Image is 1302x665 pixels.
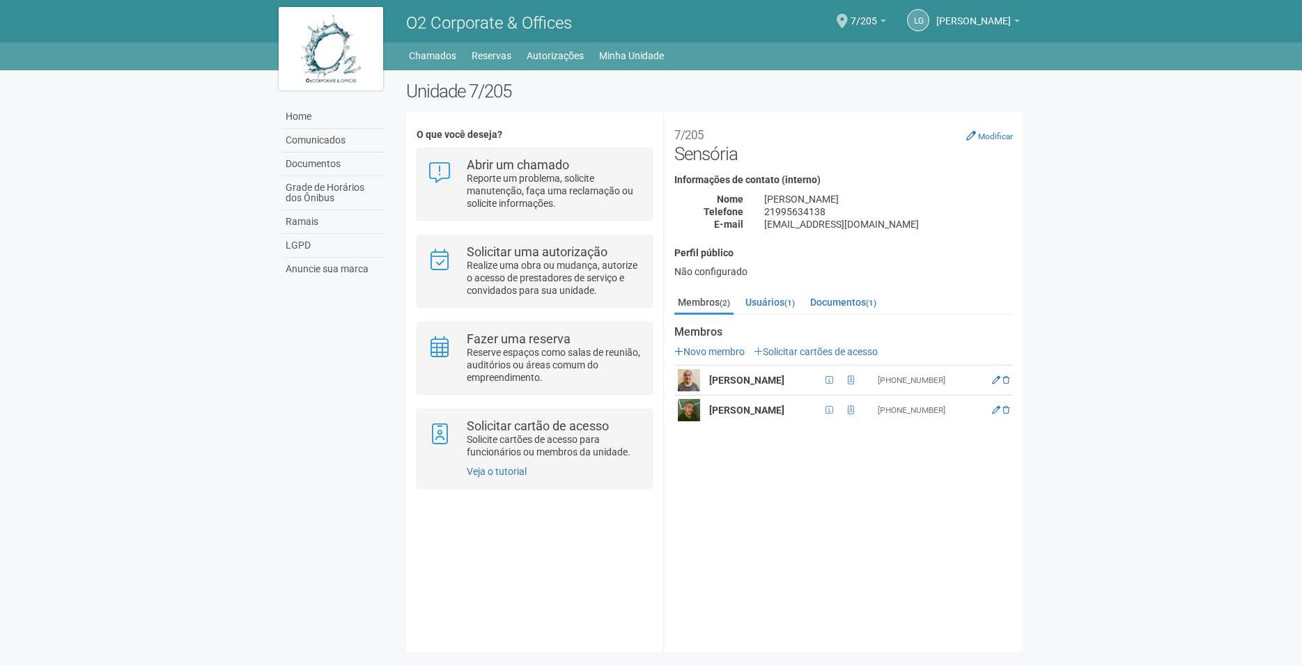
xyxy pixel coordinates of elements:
[754,205,1023,218] div: 21995634138
[717,194,743,205] strong: Nome
[754,346,878,357] a: Solicitar cartões de acesso
[409,46,456,65] a: Chamados
[428,159,642,210] a: Abrir um chamado Reporte um problema, solicite manutenção, faça uma reclamação ou solicite inform...
[714,219,743,230] strong: E-mail
[866,298,876,308] small: (1)
[467,346,642,384] p: Reserve espaços como salas de reunião, auditórios ou áreas comum do empreendimento.
[784,298,795,308] small: (1)
[282,234,385,258] a: LGPD
[467,244,607,259] strong: Solicitar uma autorização
[754,193,1023,205] div: [PERSON_NAME]
[472,46,511,65] a: Reservas
[467,259,642,297] p: Realize uma obra ou mudança, autorize o acesso de prestadores de serviço e convidados para sua un...
[966,130,1013,141] a: Modificar
[674,175,1013,185] h4: Informações de contato (interno)
[674,265,1013,278] div: Não configurado
[1002,405,1009,415] a: Excluir membro
[851,17,886,29] a: 7/205
[674,123,1013,164] h2: Sensória
[674,128,704,142] small: 7/205
[936,2,1011,26] span: Luiz Guilherme Menezes da Silva
[467,433,642,458] p: Solicite cartões de acesso para funcionários ou membros da unidade.
[467,418,609,433] strong: Solicitar cartão de acesso
[678,399,700,421] img: user.png
[742,292,798,313] a: Usuários(1)
[467,331,571,346] strong: Fazer uma reserva
[936,17,1020,29] a: [PERSON_NAME]
[1002,375,1009,385] a: Excluir membro
[709,375,784,386] strong: [PERSON_NAME]
[978,132,1013,141] small: Modificar
[527,46,584,65] a: Autorizações
[992,375,1000,385] a: Editar membro
[428,333,642,384] a: Fazer uma reserva Reserve espaços como salas de reunião, auditórios ou áreas comum do empreendime...
[428,246,642,297] a: Solicitar uma autorização Realize uma obra ou mudança, autorize o acesso de prestadores de serviç...
[709,405,784,416] strong: [PERSON_NAME]
[907,9,929,31] a: LG
[754,218,1023,230] div: [EMAIL_ADDRESS][DOMAIN_NAME]
[428,420,642,458] a: Solicitar cartão de acesso Solicite cartões de acesso para funcionários ou membros da unidade.
[674,248,1013,258] h4: Perfil público
[851,2,877,26] span: 7/205
[467,466,527,477] a: Veja o tutorial
[878,405,975,416] div: [PHONE_NUMBER]
[467,157,569,172] strong: Abrir um chamado
[674,326,1013,338] strong: Membros
[282,152,385,176] a: Documentos
[678,369,700,391] img: user.png
[674,346,745,357] a: Novo membro
[282,105,385,129] a: Home
[406,13,572,33] span: O2 Corporate & Offices
[992,405,1000,415] a: Editar membro
[674,292,734,315] a: Membros(2)
[720,298,730,308] small: (2)
[807,292,880,313] a: Documentos(1)
[406,81,1024,102] h2: Unidade 7/205
[599,46,664,65] a: Minha Unidade
[279,7,383,91] img: logo.jpg
[704,206,743,217] strong: Telefone
[282,176,385,210] a: Grade de Horários dos Ônibus
[417,130,653,140] h4: O que você deseja?
[467,172,642,210] p: Reporte um problema, solicite manutenção, faça uma reclamação ou solicite informações.
[878,375,975,386] div: [PHONE_NUMBER]
[282,210,385,234] a: Ramais
[282,129,385,152] a: Comunicados
[282,258,385,281] a: Anuncie sua marca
